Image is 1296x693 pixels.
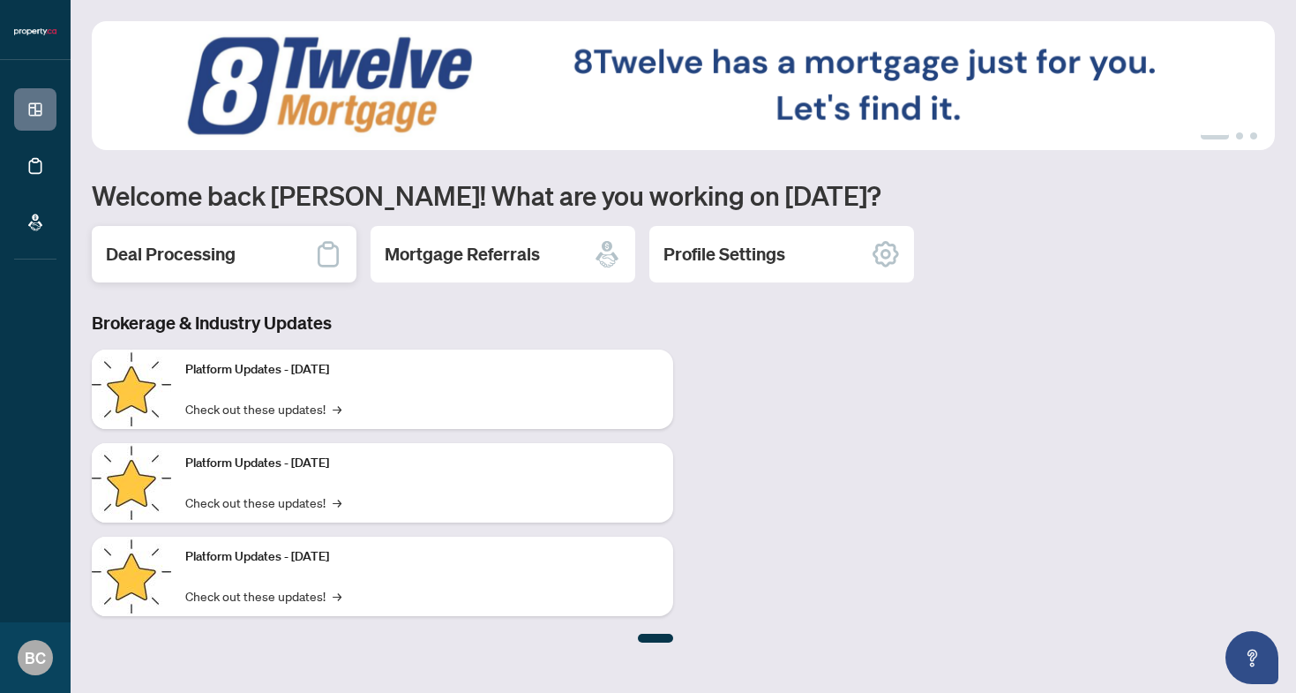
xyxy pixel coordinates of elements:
[92,311,673,335] h3: Brokerage & Industry Updates
[663,242,785,267] h2: Profile Settings
[185,586,341,606] a: Check out these updates!→
[92,350,171,429] img: Platform Updates - July 21, 2025
[92,178,1275,212] h1: Welcome back [PERSON_NAME]! What are you working on [DATE]?
[333,586,341,606] span: →
[25,645,46,670] span: BC
[106,242,236,267] h2: Deal Processing
[185,454,659,473] p: Platform Updates - [DATE]
[14,26,56,37] img: logo
[333,399,341,418] span: →
[1236,132,1243,139] button: 2
[92,21,1275,150] img: Slide 0
[1225,631,1278,684] button: Open asap
[92,537,171,616] img: Platform Updates - June 23, 2025
[185,399,341,418] a: Check out these updates!→
[385,242,540,267] h2: Mortgage Referrals
[333,493,341,512] span: →
[92,443,171,523] img: Platform Updates - July 8, 2025
[1250,132,1257,139] button: 3
[185,493,341,512] a: Check out these updates!→
[1201,132,1229,139] button: 1
[185,360,659,380] p: Platform Updates - [DATE]
[185,547,659,567] p: Platform Updates - [DATE]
